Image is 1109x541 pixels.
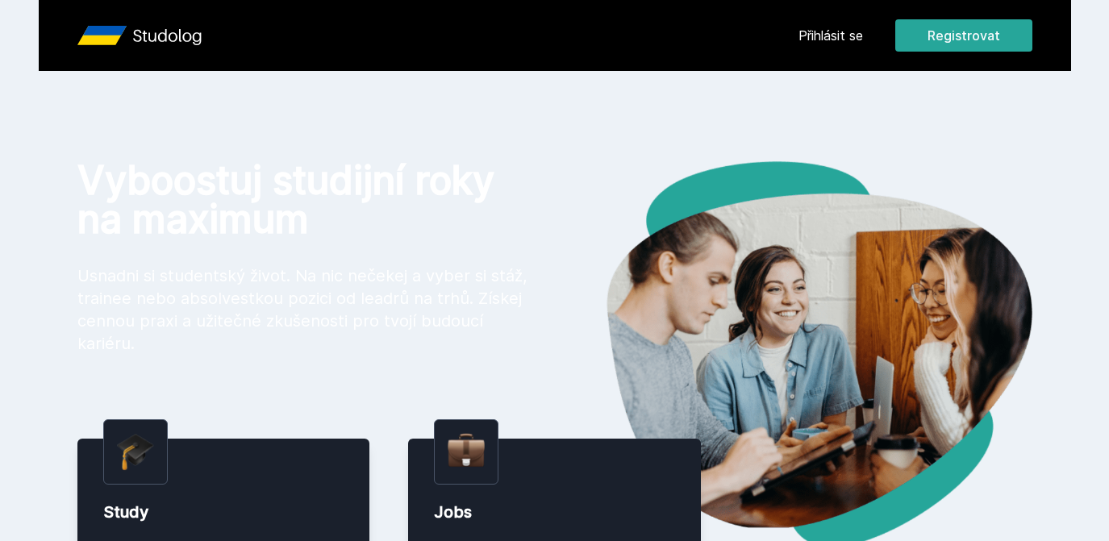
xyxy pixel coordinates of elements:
[77,161,529,239] h1: Vyboostuj studijní roky na maximum
[448,430,485,471] img: briefcase.png
[103,501,344,523] div: Study
[895,19,1032,52] button: Registrovat
[798,26,863,45] a: Přihlásit se
[117,433,154,471] img: graduation-cap.png
[434,501,675,523] div: Jobs
[77,264,529,355] p: Usnadni si studentský život. Na nic nečekej a vyber si stáž, trainee nebo absolvestkou pozici od ...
